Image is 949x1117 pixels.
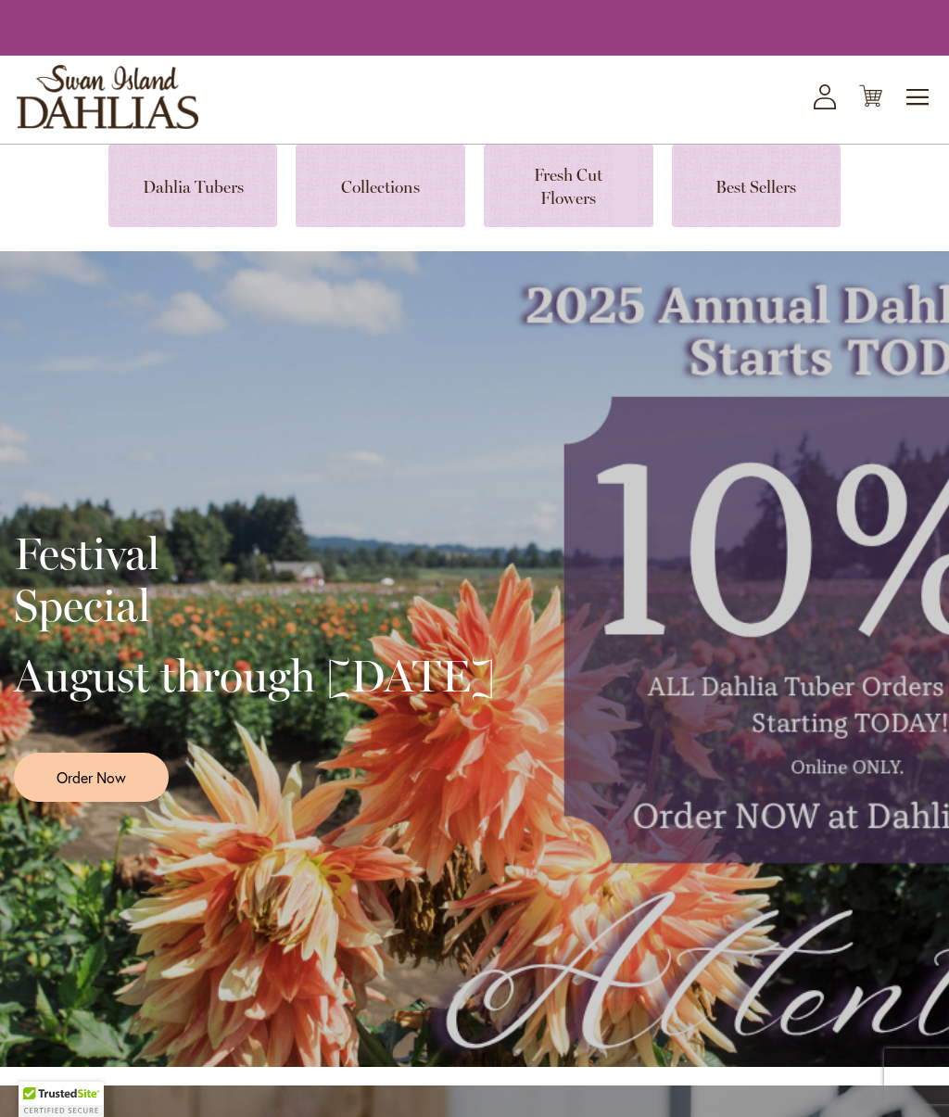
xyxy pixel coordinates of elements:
h2: Festival Special [14,527,495,631]
span: Order Now [57,767,126,788]
h2: August through [DATE] [14,650,495,702]
a: Order Now [14,753,169,802]
a: store logo [17,65,198,129]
